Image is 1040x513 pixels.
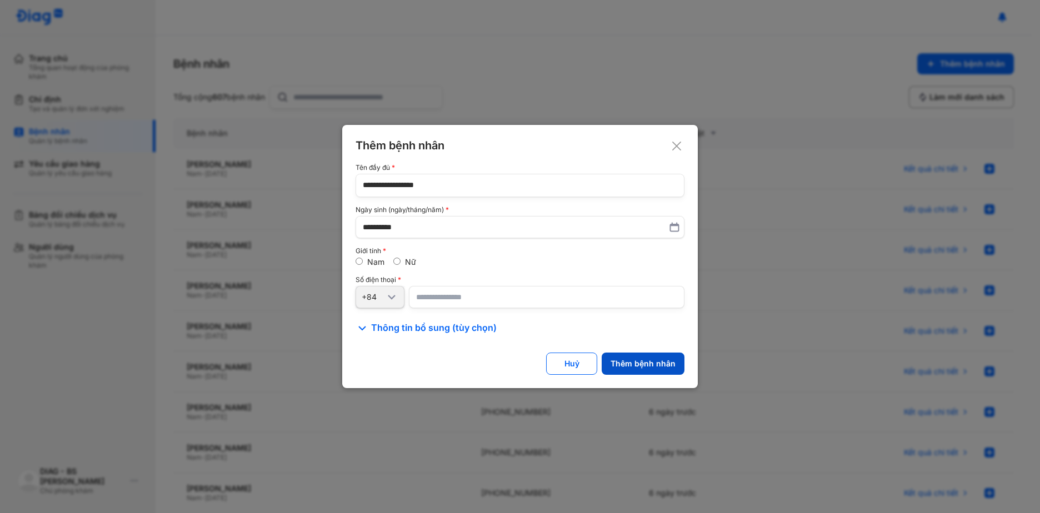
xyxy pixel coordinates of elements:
[602,353,684,375] button: Thêm bệnh nhân
[356,164,684,172] div: Tên đầy đủ
[356,138,684,153] div: Thêm bệnh nhân
[356,247,684,255] div: Giới tính
[356,276,684,284] div: Số điện thoại
[367,257,384,266] label: Nam
[371,321,497,335] span: Thông tin bổ sung (tùy chọn)
[611,359,676,369] div: Thêm bệnh nhân
[546,353,597,375] button: Huỷ
[362,292,385,302] div: +84
[405,257,416,266] label: Nữ
[356,206,684,214] div: Ngày sinh (ngày/tháng/năm)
